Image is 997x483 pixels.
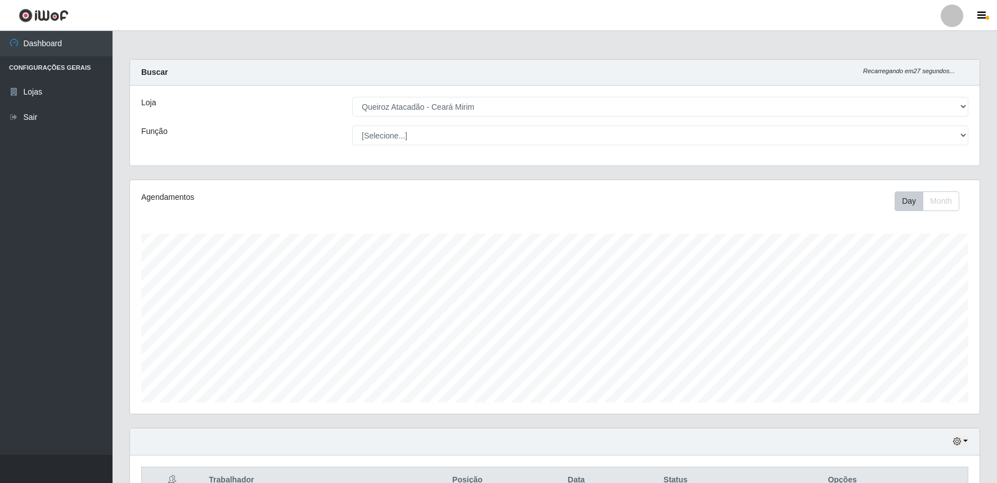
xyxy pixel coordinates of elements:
[19,8,69,23] img: CoreUI Logo
[923,191,959,211] button: Month
[895,191,959,211] div: First group
[895,191,923,211] button: Day
[895,191,968,211] div: Toolbar with button groups
[141,126,168,137] label: Função
[141,68,168,77] strong: Buscar
[141,191,476,203] div: Agendamentos
[141,97,156,109] label: Loja
[863,68,955,74] i: Recarregando em 27 segundos...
